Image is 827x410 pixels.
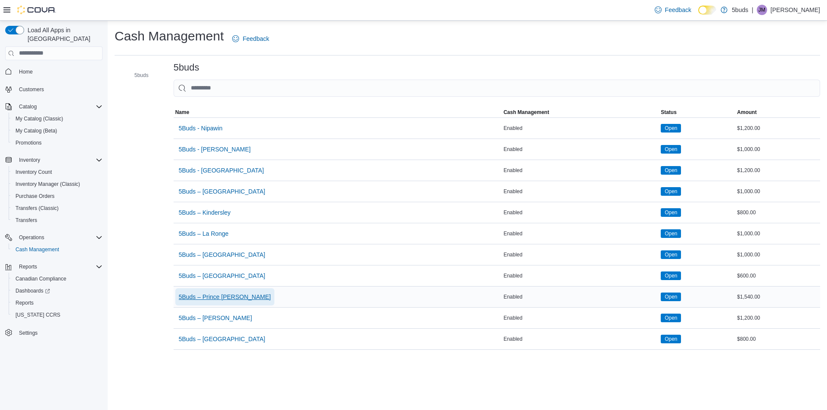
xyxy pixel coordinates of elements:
[243,34,269,43] span: Feedback
[16,232,103,243] span: Operations
[665,293,677,301] span: Open
[2,83,106,96] button: Customers
[735,207,820,218] div: $800.00
[502,271,659,281] div: Enabled
[665,230,677,237] span: Open
[12,138,45,148] a: Promotions
[661,293,681,301] span: Open
[16,169,52,176] span: Inventory Count
[16,205,59,212] span: Transfers (Classic)
[16,181,80,188] span: Inventory Manager (Classic)
[661,208,681,217] span: Open
[12,126,103,136] span: My Catalog (Beta)
[2,231,106,244] button: Operations
[665,209,677,216] span: Open
[502,144,659,154] div: Enabled
[665,124,677,132] span: Open
[12,179,103,189] span: Inventory Manager (Classic)
[16,155,44,165] button: Inventory
[12,114,103,124] span: My Catalog (Classic)
[19,86,44,93] span: Customers
[174,80,820,97] input: This is a search bar. As you type, the results lower in the page will automatically filter.
[9,178,106,190] button: Inventory Manager (Classic)
[737,109,756,116] span: Amount
[661,250,681,259] span: Open
[175,204,234,221] button: 5Buds – Kindersley
[665,335,677,343] span: Open
[735,186,820,197] div: $1,000.00
[771,5,820,15] p: [PERSON_NAME]
[732,5,748,15] p: 5buds
[735,107,820,117] button: Amount
[115,28,224,45] h1: Cash Management
[735,228,820,239] div: $1,000.00
[179,250,265,259] span: 5Buds – [GEOGRAPHIC_DATA]
[179,335,265,343] span: 5Buds – [GEOGRAPHIC_DATA]
[12,203,62,213] a: Transfers (Classic)
[12,286,53,296] a: Dashboards
[661,187,681,196] span: Open
[16,155,103,165] span: Inventory
[16,287,50,294] span: Dashboards
[16,299,34,306] span: Reports
[19,330,37,336] span: Settings
[502,107,659,117] button: Cash Management
[134,72,149,79] span: 5buds
[16,246,59,253] span: Cash Management
[16,84,47,95] a: Customers
[179,187,265,196] span: 5Buds – [GEOGRAPHIC_DATA]
[665,166,677,174] span: Open
[122,70,152,80] button: 5buds
[698,6,716,15] input: Dark Mode
[12,179,84,189] a: Inventory Manager (Classic)
[16,127,57,134] span: My Catalog (Beta)
[175,267,269,284] button: 5Buds – [GEOGRAPHIC_DATA]
[12,274,103,284] span: Canadian Compliance
[9,244,106,256] button: Cash Management
[16,102,40,112] button: Catalog
[12,310,103,320] span: Washington CCRS
[665,272,677,280] span: Open
[16,102,103,112] span: Catalog
[9,273,106,285] button: Canadian Compliance
[502,228,659,239] div: Enabled
[16,193,55,200] span: Purchase Orders
[2,101,106,113] button: Catalog
[661,145,681,154] span: Open
[12,286,103,296] span: Dashboards
[174,62,199,73] h3: 5buds
[2,65,106,78] button: Home
[175,162,267,179] button: 5Buds - [GEOGRAPHIC_DATA]
[179,124,223,133] span: 5Buds - Nipawin
[175,141,254,158] button: 5Buds - [PERSON_NAME]
[661,229,681,238] span: Open
[759,5,765,15] span: JM
[661,166,681,175] span: Open
[735,271,820,281] div: $600.00
[661,124,681,133] span: Open
[175,109,190,116] span: Name
[502,292,659,302] div: Enabled
[2,261,106,273] button: Reports
[9,214,106,226] button: Transfers
[16,217,37,224] span: Transfers
[665,145,677,153] span: Open
[757,5,767,15] div: Jeff Markling
[229,30,272,47] a: Feedback
[661,109,677,116] span: Status
[12,310,64,320] a: [US_STATE] CCRS
[12,298,37,308] a: Reports
[179,208,231,217] span: 5Buds – Kindersley
[5,62,103,361] nav: Complex example
[16,84,103,95] span: Customers
[12,138,103,148] span: Promotions
[735,313,820,323] div: $1,200.00
[9,309,106,321] button: [US_STATE] CCRS
[651,1,695,18] a: Feedback
[175,225,232,242] button: 5Buds – La Ronge
[16,275,66,282] span: Canadian Compliance
[502,334,659,344] div: Enabled
[179,314,252,322] span: 5Buds – [PERSON_NAME]
[16,262,40,272] button: Reports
